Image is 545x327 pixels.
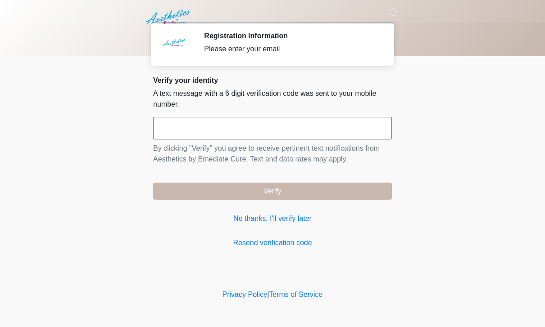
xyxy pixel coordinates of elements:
div: Please enter your email [204,44,378,54]
a: No thanks, I'll verify later [153,213,392,224]
h2: Verify your identity [153,76,392,85]
p: A text message with a 6 digit verification code was sent to your mobile number. [153,88,392,110]
h2: Registration Information [204,31,378,40]
a: Resend verification code [153,237,392,248]
button: Verify [153,183,392,200]
a: Privacy Policy [223,291,268,298]
img: Agent Avatar [160,31,187,58]
img: Aesthetics by Emediate Cure Logo [144,7,193,27]
a: Terms of Service [269,291,322,298]
p: By clicking "Verify" you agree to receive pertinent text notifications from Aesthetics by Emediat... [153,143,392,165]
a: | [267,291,269,298]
